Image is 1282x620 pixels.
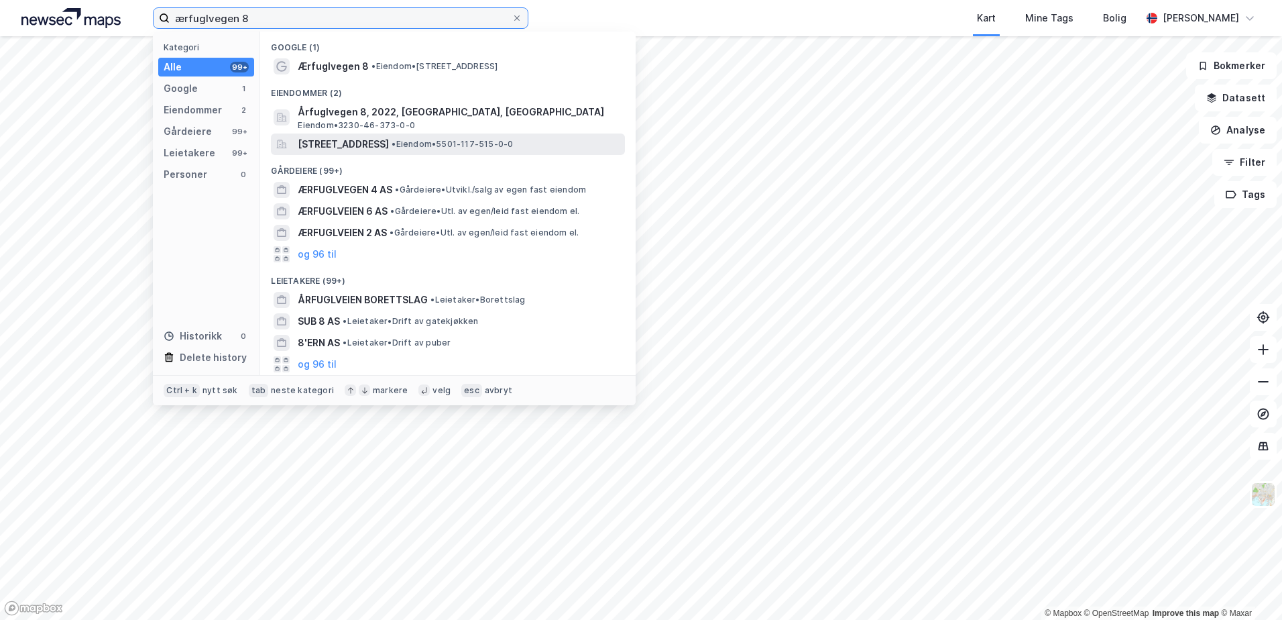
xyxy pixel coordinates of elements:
div: Historikk [164,328,222,344]
span: Eiendom • 5501-117-515-0-0 [392,139,513,150]
span: • [371,61,375,71]
span: • [343,338,347,348]
button: og 96 til [298,356,337,372]
button: Tags [1214,181,1277,208]
div: Leietakere (99+) [260,265,636,289]
div: Kart [977,10,996,26]
div: Ctrl + k [164,384,200,397]
div: Eiendommer (2) [260,77,636,101]
a: Mapbox homepage [4,601,63,616]
button: Filter [1212,149,1277,176]
a: Mapbox [1045,609,1082,618]
span: • [392,139,396,149]
div: 99+ [230,148,249,158]
div: tab [249,384,269,397]
span: 8'ERN AS [298,335,340,351]
iframe: Chat Widget [1215,556,1282,620]
span: Leietaker • Drift av puber [343,338,451,348]
input: Søk på adresse, matrikkel, gårdeiere, leietakere eller personer [170,8,512,28]
button: Datasett [1195,85,1277,111]
span: Leietaker • Drift av gatekjøkken [343,316,478,327]
span: Gårdeiere • Utvikl./salg av egen fast eiendom [395,185,586,195]
span: Leietaker • Borettslag [430,295,525,305]
a: Improve this map [1153,609,1219,618]
div: esc [461,384,482,397]
img: logo.a4113a55bc3d86da70a041830d287a7e.svg [21,8,121,28]
span: • [395,185,399,195]
div: avbryt [485,385,512,396]
span: Eiendom • [STREET_ADDRESS] [371,61,498,72]
div: [PERSON_NAME] [1163,10,1239,26]
div: 99+ [230,62,249,72]
div: Gårdeiere [164,123,212,140]
div: 0 [238,331,249,342]
div: 0 [238,169,249,180]
div: Mine Tags [1025,10,1073,26]
button: Bokmerker [1186,52,1277,79]
div: Leietakere [164,145,215,161]
span: ÆRFUGLVEGEN 4 AS [298,182,392,198]
div: Delete history [180,350,247,366]
span: Årfuglvegen 8, 2022, [GEOGRAPHIC_DATA], [GEOGRAPHIC_DATA] [298,104,620,120]
div: Google [164,81,198,97]
img: Z [1250,482,1276,507]
div: Eiendommer [164,102,222,118]
span: [STREET_ADDRESS] [298,136,389,152]
a: OpenStreetMap [1084,609,1149,618]
span: Eiendom • 3230-46-373-0-0 [298,120,415,131]
div: Gårdeiere (99+) [260,155,636,179]
span: Gårdeiere • Utl. av egen/leid fast eiendom el. [390,227,579,238]
span: ÅRFUGLVEIEN BORETTSLAG [298,292,428,308]
div: Bolig [1103,10,1126,26]
span: Gårdeiere • Utl. av egen/leid fast eiendom el. [390,206,579,217]
div: 2 [238,105,249,115]
div: Personer [164,166,207,183]
div: markere [373,385,408,396]
span: ÆRFUGLVEIEN 6 AS [298,203,388,219]
div: Kategori [164,42,254,52]
div: nytt søk [202,385,238,396]
div: velg [432,385,451,396]
span: • [390,206,394,216]
div: Google (1) [260,32,636,56]
span: • [430,295,434,305]
span: • [390,227,394,238]
button: og 96 til [298,246,337,262]
span: Ærfuglvegen 8 [298,58,369,74]
div: neste kategori [271,385,334,396]
span: • [343,316,347,326]
div: Alle [164,59,182,75]
span: ÆRFUGLVEIEN 2 AS [298,225,387,241]
div: 1 [238,83,249,94]
span: SUB 8 AS [298,313,340,329]
div: 99+ [230,126,249,137]
button: Analyse [1199,117,1277,144]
